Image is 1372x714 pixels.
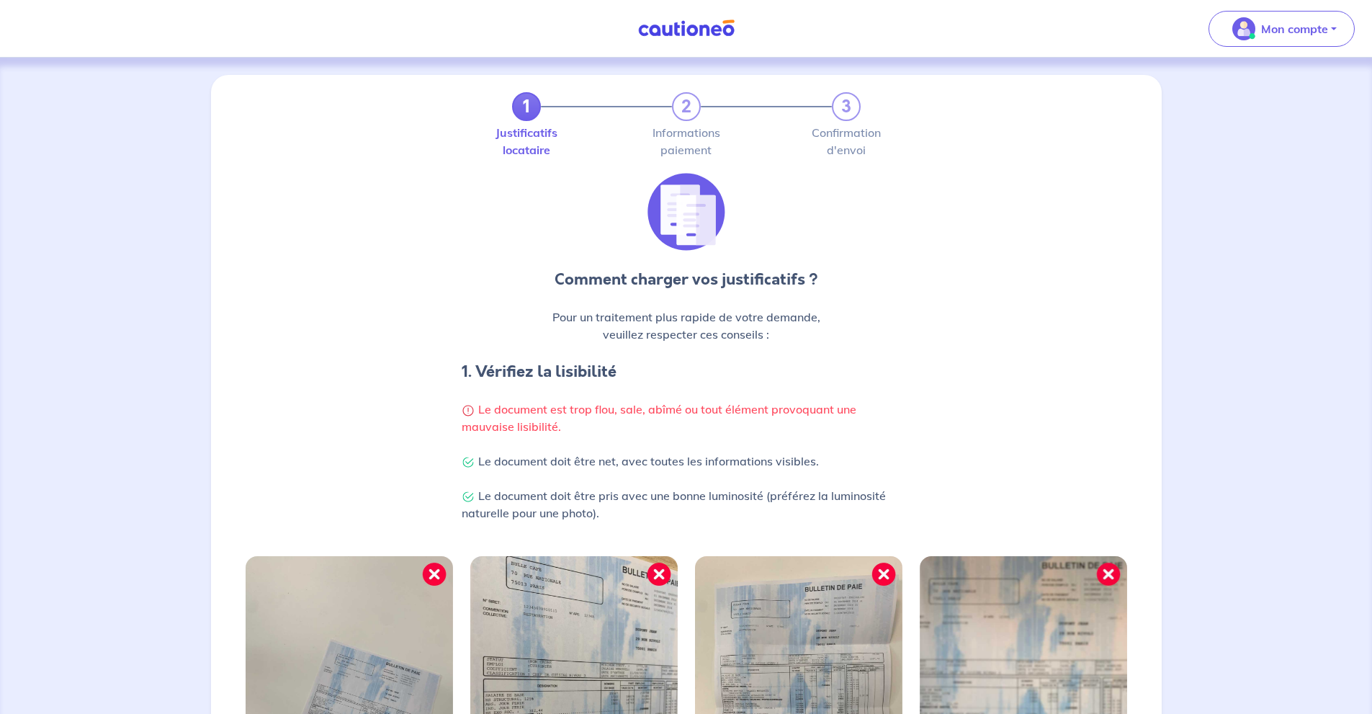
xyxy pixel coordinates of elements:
[1209,11,1355,47] button: illu_account_valid_menu.svgMon compte
[462,360,911,383] h4: 1. Vérifiez la lisibilité
[462,404,475,417] img: Warning
[1261,20,1328,37] p: Mon compte
[512,127,541,156] label: Justificatifs locataire
[647,173,725,251] img: illu_list_justif.svg
[832,127,861,156] label: Confirmation d'envoi
[462,268,911,291] p: Comment charger vos justificatifs ?
[1232,17,1255,40] img: illu_account_valid_menu.svg
[462,308,911,343] p: Pour un traitement plus rapide de votre demande, veuillez respecter ces conseils :
[632,19,740,37] img: Cautioneo
[672,127,701,156] label: Informations paiement
[462,401,911,435] p: Le document est trop flou, sale, abîmé ou tout élément provoquant une mauvaise lisibilité.
[462,452,911,522] p: Le document doit être net, avec toutes les informations visibles. Le document doit être pris avec...
[462,491,475,504] img: Check
[462,456,475,469] img: Check
[512,92,541,121] a: 1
